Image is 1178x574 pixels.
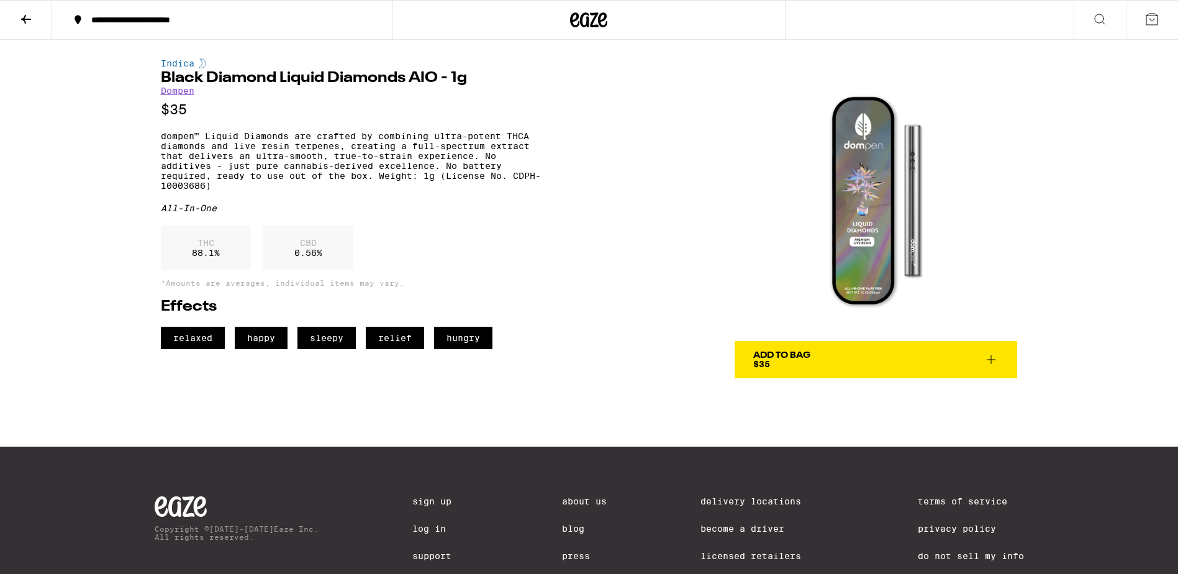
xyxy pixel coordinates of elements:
a: Privacy Policy [918,524,1024,534]
a: Become a Driver [700,524,823,534]
a: Delivery Locations [700,496,823,506]
p: CBD [294,238,322,248]
p: $35 [161,102,546,117]
a: Licensed Retailers [700,551,823,561]
h1: Black Diamond Liquid Diamonds AIO - 1g [161,71,546,86]
p: dompen™ Liquid Diamonds are crafted by combining ultra-potent THCA diamonds and live resin terpen... [161,131,546,191]
p: *Amounts are averages, individual items may vary. [161,279,546,287]
img: Dompen - Black Diamond Liquid Diamonds AIO - 1g [735,58,1017,341]
span: relaxed [161,327,225,349]
span: happy [235,327,288,349]
p: THC [192,238,220,248]
span: sleepy [297,327,356,349]
a: Log In [412,524,468,534]
a: Blog [562,524,607,534]
a: Sign Up [412,496,468,506]
div: Indica [161,58,546,68]
a: Terms of Service [918,496,1024,506]
button: Add To Bag$35 [735,341,1017,378]
img: indicaColor.svg [199,58,206,68]
a: Do Not Sell My Info [918,551,1024,561]
span: $35 [753,359,770,369]
div: 0.56 % [263,225,353,270]
a: About Us [562,496,607,506]
a: Press [562,551,607,561]
div: 88.1 % [161,225,251,270]
div: Add To Bag [753,351,810,360]
span: relief [366,327,424,349]
div: All-In-One [161,203,546,213]
a: Dompen [161,86,194,96]
a: Support [412,551,468,561]
p: Copyright © [DATE]-[DATE] Eaze Inc. All rights reserved. [155,525,319,541]
span: hungry [434,327,492,349]
h2: Effects [161,299,546,314]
